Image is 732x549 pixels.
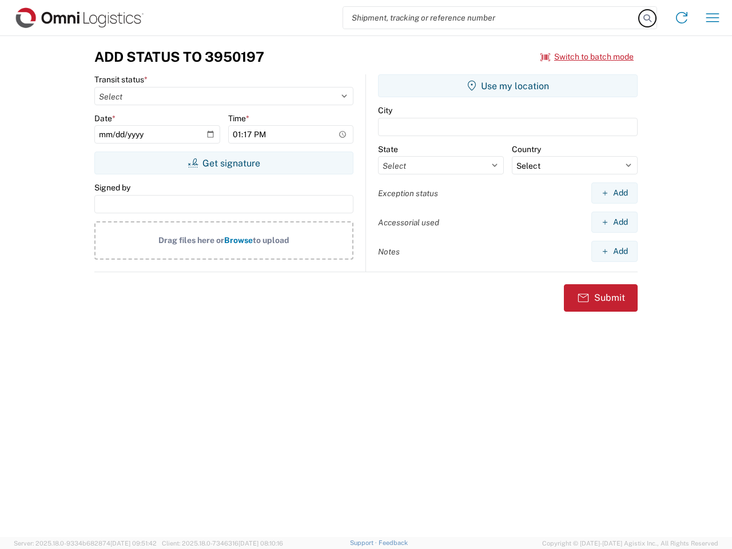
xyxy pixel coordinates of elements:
[378,188,438,198] label: Exception status
[591,182,638,204] button: Add
[14,540,157,547] span: Server: 2025.18.0-9334b682874
[343,7,639,29] input: Shipment, tracking or reference number
[162,540,283,547] span: Client: 2025.18.0-7346316
[228,113,249,124] label: Time
[542,538,718,548] span: Copyright © [DATE]-[DATE] Agistix Inc., All Rights Reserved
[224,236,253,245] span: Browse
[94,182,130,193] label: Signed by
[591,212,638,233] button: Add
[94,113,116,124] label: Date
[379,539,408,546] a: Feedback
[253,236,289,245] span: to upload
[378,217,439,228] label: Accessorial used
[512,144,541,154] label: Country
[378,74,638,97] button: Use my location
[238,540,283,547] span: [DATE] 08:10:16
[540,47,634,66] button: Switch to batch mode
[378,246,400,257] label: Notes
[94,152,353,174] button: Get signature
[591,241,638,262] button: Add
[94,74,148,85] label: Transit status
[158,236,224,245] span: Drag files here or
[378,105,392,116] label: City
[110,540,157,547] span: [DATE] 09:51:42
[378,144,398,154] label: State
[350,539,379,546] a: Support
[564,284,638,312] button: Submit
[94,49,264,65] h3: Add Status to 3950197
